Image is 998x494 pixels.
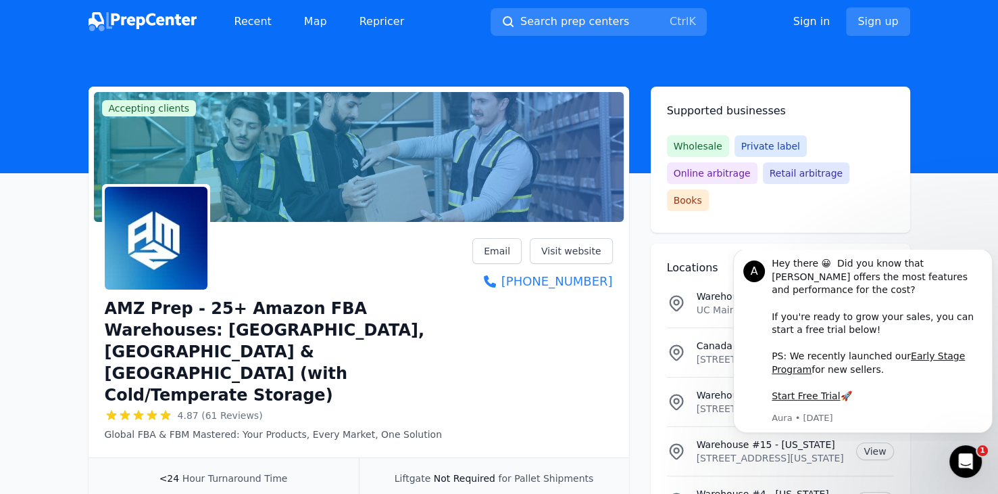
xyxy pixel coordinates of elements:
p: [STREET_ADDRESS] [697,353,846,366]
img: PrepCenter [89,12,197,31]
kbd: Ctrl [670,15,689,28]
h2: Supported businesses [667,103,894,119]
span: Accepting clients [102,100,197,116]
kbd: K [689,15,696,28]
a: Map [293,8,338,35]
iframe: Intercom notifications message [728,250,998,441]
a: Email [472,238,522,264]
p: [STREET_ADDRESS][US_STATE] [697,451,846,465]
p: Warehouse #22 - [US_STATE] [697,388,846,402]
span: Not Required [434,473,495,484]
span: 1 [977,445,988,456]
span: Search prep centers [520,14,629,30]
a: Repricer [349,8,416,35]
h2: Locations [667,260,894,276]
a: Sign up [846,7,909,36]
a: [PHONE_NUMBER] [472,272,612,291]
span: 4.87 (61 Reviews) [178,409,263,422]
div: Profile image for Aura [16,11,37,32]
div: Hey there 😀 Did you know that [PERSON_NAME] offers the most features and performance for the cost... [44,7,255,154]
a: Start Free Trial [44,141,112,152]
a: View [856,443,893,460]
span: Wholesale [667,135,729,157]
iframe: Intercom live chat [949,445,982,478]
div: Message content [44,7,255,160]
p: [STREET_ADDRESS][PERSON_NAME][US_STATE] [697,402,846,416]
a: Early Stage Program [44,101,237,125]
a: Visit website [530,238,613,264]
img: AMZ Prep - 25+ Amazon FBA Warehouses: US, Canada & UK (with Cold/Temperate Storage) [105,187,207,290]
p: Warehouse #15 - [US_STATE] [697,438,846,451]
span: Hour Turnaround Time [182,473,288,484]
span: <24 [159,473,180,484]
span: Online arbitrage [667,162,757,184]
span: for Pallet Shipments [498,473,593,484]
p: Message from Aura, sent 1d ago [44,162,255,175]
p: Canada Warehouse #2 - [GEOGRAPHIC_DATA] [697,339,846,353]
p: Global FBA & FBM Mastered: Your Products, Every Market, One Solution [105,428,473,441]
b: 🚀 [112,141,124,152]
span: Retail arbitrage [763,162,849,184]
button: Search prep centersCtrlK [491,8,707,36]
span: Private label [734,135,807,157]
h1: AMZ Prep - 25+ Amazon FBA Warehouses: [GEOGRAPHIC_DATA], [GEOGRAPHIC_DATA] & [GEOGRAPHIC_DATA] (w... [105,298,473,406]
a: Recent [224,8,282,35]
p: Warehouse #14 - [US_STATE] [697,290,846,303]
span: Books [667,189,709,211]
p: UC MainStreet, [GEOGRAPHIC_DATA], [GEOGRAPHIC_DATA], [US_STATE][GEOGRAPHIC_DATA], [GEOGRAPHIC_DATA] [697,303,846,317]
span: Liftgate [395,473,430,484]
a: Sign in [793,14,830,30]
